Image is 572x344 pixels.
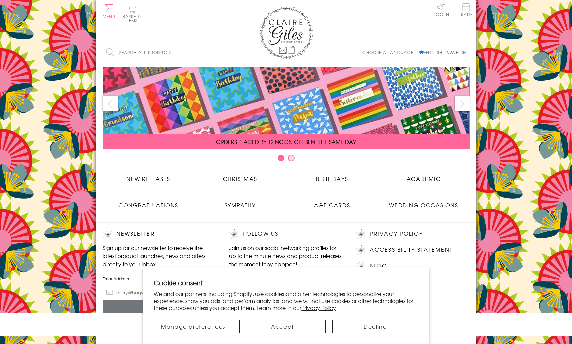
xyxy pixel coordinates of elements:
[259,7,313,59] img: Claire Giles Greetings Cards
[286,196,378,209] a: Age Cards
[370,262,387,271] a: Blog
[419,50,424,54] input: English
[447,50,452,54] input: Welsh
[370,245,453,254] a: Accessibility Statement
[103,276,216,282] label: Email Address
[154,290,418,311] p: We and our partners, including Shopify, use cookies and other technologies to personalize your ex...
[378,170,470,183] a: Academic
[286,170,378,183] a: Birthdays
[455,96,470,111] button: next
[103,4,116,18] button: Menu
[103,154,470,165] div: Carousel Pagination
[103,170,194,183] a: New Releases
[103,244,216,268] p: Sign up for our newsletter to receive the latest product launches, news and offers directly to yo...
[161,322,225,330] span: Manage preferences
[216,138,356,146] span: ORDERS PLACED BY 12 NOON GET SENT THE SAME DAY
[225,201,256,209] span: Sympathy
[419,49,446,55] label: English
[194,170,286,183] a: Christmas
[288,155,295,161] button: Carousel Page 2
[332,320,418,333] button: Decline
[239,320,326,333] button: Accept
[447,49,466,55] label: Welsh
[194,196,286,209] a: Sympathy
[433,3,449,16] a: Log In
[370,229,423,238] a: Privacy Policy
[103,300,216,315] input: Subscribe
[362,49,418,55] p: Choose a language:
[103,13,116,19] span: Menu
[407,175,441,183] span: Academic
[123,5,141,22] button: Basket0 items
[223,175,257,183] span: Christmas
[103,45,219,60] input: Search all products
[229,229,343,239] h2: Follow Us
[103,285,216,300] input: harry@hogwarts.edu
[459,3,473,16] span: Trade
[459,3,473,18] a: Trade
[126,13,141,23] span: 0 items
[154,278,418,287] h2: Cookie consent
[301,304,336,312] a: Privacy Policy
[378,196,470,209] a: Wedding Occasions
[118,201,178,209] span: Congratulations
[103,196,194,209] a: Congratulations
[316,175,348,183] span: Birthdays
[278,155,284,161] button: Carousel Page 1 (Current Slide)
[126,175,170,183] span: New Releases
[103,229,216,239] h2: Newsletter
[154,320,233,333] button: Manage preferences
[389,201,458,209] span: Wedding Occasions
[213,45,219,60] input: Search
[229,244,343,268] p: Join us on our social networking profiles for up to the minute news and product releases the mome...
[314,201,350,209] span: Age Cards
[103,96,118,111] button: prev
